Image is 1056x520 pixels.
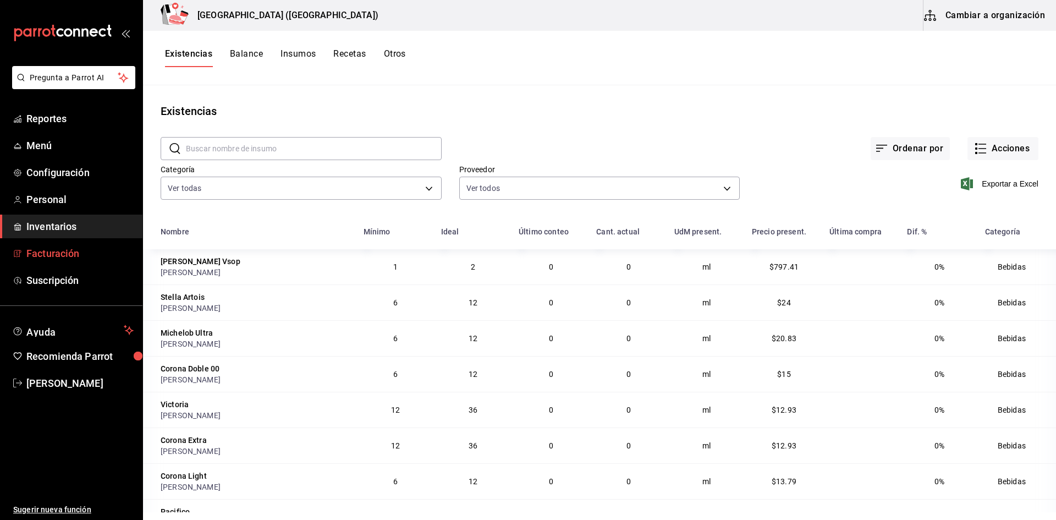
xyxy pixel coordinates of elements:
[549,334,553,343] span: 0
[189,9,378,22] h3: [GEOGRAPHIC_DATA] ([GEOGRAPHIC_DATA])
[393,477,398,486] span: 6
[441,227,459,236] div: Ideal
[668,249,745,284] td: ml
[772,441,796,450] span: $12.93
[26,192,134,207] span: Personal
[161,481,350,492] div: [PERSON_NAME]
[165,48,212,67] button: Existencias
[978,392,1056,428] td: Bebidas
[26,219,134,234] span: Inventarios
[469,334,477,343] span: 12
[469,370,477,379] span: 12
[26,376,134,391] span: [PERSON_NAME]
[13,504,134,516] span: Sugerir nueva función
[161,227,189,236] div: Nombre
[393,298,398,307] span: 6
[161,303,350,314] div: [PERSON_NAME]
[668,392,745,428] td: ml
[674,227,722,236] div: UdM present.
[978,284,1056,320] td: Bebidas
[963,177,1038,190] button: Exportar a Excel
[469,406,477,414] span: 36
[280,48,316,67] button: Insumos
[668,428,745,463] td: ml
[161,363,219,374] div: Corona Doble 00
[26,165,134,180] span: Configuración
[161,399,189,410] div: Victoria
[626,477,631,486] span: 0
[26,111,134,126] span: Reportes
[459,166,740,173] label: Proveedor
[549,477,553,486] span: 0
[934,441,944,450] span: 0%
[364,227,391,236] div: Mínimo
[777,370,790,379] span: $15
[26,138,134,153] span: Menú
[471,262,475,271] span: 2
[668,320,745,356] td: ml
[161,327,213,338] div: Michelob Ultra
[26,349,134,364] span: Recomienda Parrot
[626,370,631,379] span: 0
[934,298,944,307] span: 0%
[772,334,796,343] span: $20.83
[668,284,745,320] td: ml
[978,428,1056,463] td: Bebidas
[596,227,640,236] div: Cant. actual
[829,227,882,236] div: Última compra
[769,262,799,271] span: $797.41
[985,227,1020,236] div: Categoría
[30,72,118,84] span: Pregunta a Parrot AI
[752,227,806,236] div: Precio present.
[384,48,406,67] button: Otros
[978,320,1056,356] td: Bebidas
[668,356,745,392] td: ml
[391,406,400,414] span: 12
[934,262,944,271] span: 0%
[26,324,119,337] span: Ayuda
[777,298,790,307] span: $24
[549,298,553,307] span: 0
[161,506,190,517] div: Pacifico
[549,441,553,450] span: 0
[168,183,201,194] span: Ver todas
[549,370,553,379] span: 0
[934,477,944,486] span: 0%
[772,406,796,414] span: $12.93
[26,273,134,288] span: Suscripción
[626,334,631,343] span: 0
[978,356,1056,392] td: Bebidas
[161,435,207,446] div: Corona Extra
[165,48,406,67] div: navigation tabs
[161,103,217,119] div: Existencias
[549,262,553,271] span: 0
[871,137,950,160] button: Ordenar por
[469,298,477,307] span: 12
[12,66,135,89] button: Pregunta a Parrot AI
[668,463,745,499] td: ml
[391,441,400,450] span: 12
[161,267,350,278] div: [PERSON_NAME]
[549,406,553,414] span: 0
[934,334,944,343] span: 0%
[934,406,944,414] span: 0%
[907,227,927,236] div: Dif. %
[772,477,796,486] span: $13.79
[466,183,500,194] span: Ver todos
[161,470,207,481] div: Corona Light
[626,298,631,307] span: 0
[934,370,944,379] span: 0%
[161,256,240,267] div: [PERSON_NAME] Vsop
[8,80,135,91] a: Pregunta a Parrot AI
[626,406,631,414] span: 0
[161,410,350,421] div: [PERSON_NAME]
[230,48,263,67] button: Balance
[626,441,631,450] span: 0
[161,446,350,457] div: [PERSON_NAME]
[26,246,134,261] span: Facturación
[393,370,398,379] span: 6
[978,463,1056,499] td: Bebidas
[978,249,1056,284] td: Bebidas
[333,48,366,67] button: Recetas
